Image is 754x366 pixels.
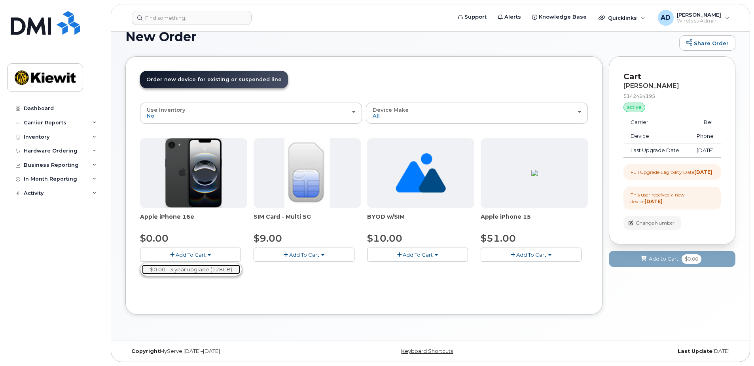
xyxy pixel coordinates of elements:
input: Find something... [132,11,252,25]
img: no_image_found-2caef05468ed5679b831cfe6fc140e25e0c280774317ffc20a367ab7fd17291e.png [396,138,446,208]
div: BYOD w/SIM [367,213,474,229]
span: [PERSON_NAME] [677,11,721,18]
span: Add To Cart [403,252,433,258]
span: Change Number [636,219,674,227]
span: Wireless Admin [677,18,721,24]
div: Quicklinks [593,10,651,26]
span: Order new device for existing or suspended line [146,76,282,82]
td: [DATE] [688,143,721,158]
button: Add To Cart [367,248,468,261]
button: Add To Cart [481,248,582,261]
td: Carrier [623,115,688,130]
button: Use Inventory No [140,103,362,123]
td: Last Upgrade Date [623,143,688,158]
button: Add To Cart [140,248,241,261]
strong: [DATE] [694,169,712,175]
span: $9.00 [254,233,282,244]
span: Add To Cart [176,252,206,258]
td: iPhone [688,129,721,143]
button: Device Make All [366,103,588,123]
div: 5142484195 [623,93,721,99]
a: Support [452,9,492,25]
strong: Copyright [131,348,160,354]
span: AD [661,13,671,23]
img: iPhone_16e_pic.PNG [165,138,222,208]
div: SIM Card - Multi 5G [254,213,361,229]
strong: [DATE] [644,198,663,204]
span: No [147,112,154,119]
span: $0.00 [682,254,701,264]
div: [PERSON_NAME] [623,82,721,90]
img: 96FE4D95-2934-46F2-B57A-6FE1B9896579.png [531,170,538,176]
span: All [373,112,380,119]
span: Knowledge Base [539,13,587,21]
span: $0.00 [140,233,169,244]
div: Apple iPhone 16e [140,213,247,229]
a: Knowledge Base [527,9,592,25]
span: Add To Cart [289,252,319,258]
span: $10.00 [367,233,402,244]
a: Share Order [679,35,735,51]
div: Full Upgrade Eligibility Date [631,169,712,175]
div: This user received a new device [631,191,714,205]
div: MyServe [DATE]–[DATE] [125,348,329,355]
div: Apple iPhone 15 [481,213,588,229]
span: Device Make [373,107,409,113]
a: Alerts [492,9,527,25]
p: Cart [623,71,721,82]
span: Quicklinks [608,15,637,21]
h1: New Order [125,30,675,44]
td: Device [623,129,688,143]
a: $0.00 - 3 year upgrade (128GB) [142,265,240,274]
span: Use Inventory [147,107,186,113]
td: Bell [688,115,721,130]
button: Add To Cart [254,248,354,261]
div: [DATE] [532,348,735,355]
span: Add To Cart [516,252,546,258]
img: 00D627D4-43E9-49B7-A367-2C99342E128C.jpg [284,138,330,208]
a: Keyboard Shortcuts [401,348,453,354]
div: Amanda Duguay [652,10,735,26]
span: Add to Cart [649,255,678,263]
span: Support [464,13,487,21]
span: $51.00 [481,233,516,244]
strong: Last Update [678,348,712,354]
span: Alerts [504,13,521,21]
button: Change Number [623,216,681,230]
div: active [623,103,645,112]
button: Add to Cart $0.00 [609,251,735,267]
iframe: Messenger Launcher [720,332,748,360]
